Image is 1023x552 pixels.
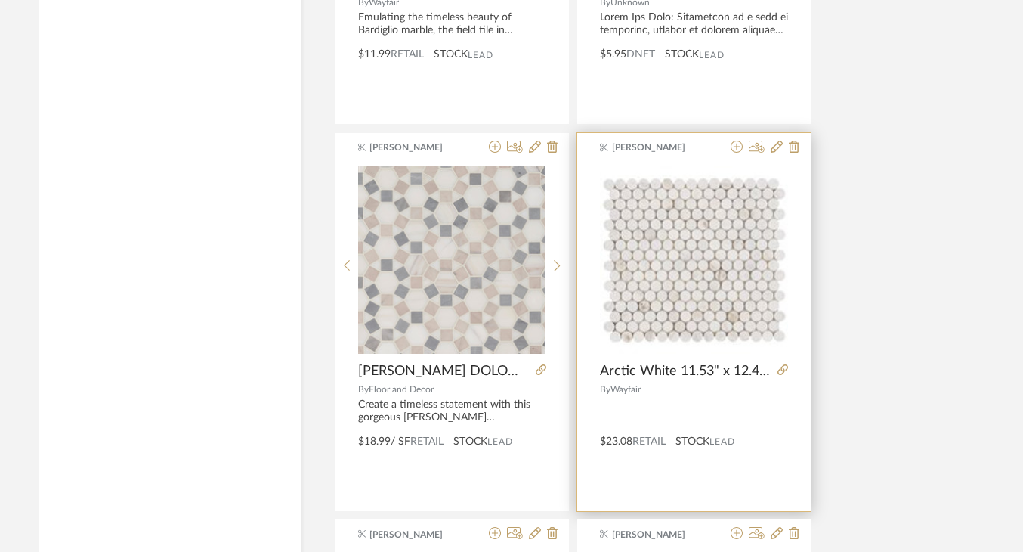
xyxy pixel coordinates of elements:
span: $23.08 [600,436,632,447]
span: STOCK [675,434,709,450]
span: Lead [487,436,513,447]
img: AVERY DOLOMITE PALIS HONED MARBLE MOSAIC [358,166,545,354]
span: $18.99 [358,436,391,447]
span: By [358,385,369,394]
span: Retail [391,49,424,60]
span: [PERSON_NAME] [369,141,465,154]
span: $5.95 [600,49,626,60]
span: Retail [632,436,666,447]
span: DNET [626,49,655,60]
span: By [600,385,610,394]
div: 0 [358,166,545,355]
span: Floor and Decor [369,385,434,394]
span: STOCK [434,47,468,63]
span: Wayfair [610,385,641,394]
span: / SF [391,436,410,447]
span: [PERSON_NAME] [612,141,707,154]
div: Create a timeless statement with this gorgeous [PERSON_NAME] [PERSON_NAME] Honed Marble Mosaic. I... [358,398,546,424]
span: Retail [410,436,444,447]
span: $11.99 [358,49,391,60]
span: STOCK [665,47,699,63]
span: Lead [709,436,735,447]
div: Emulating the timeless beauty of Bardiglio marble, the field tile in white/dark gray/light gray c... [358,11,546,37]
span: Lead [468,50,493,60]
img: Arctic White 11.53" x 12.4" Penny Round Polished Marble Mosaic Tile [600,166,788,354]
div: Lorem Ips Dolo: Sitametcon ad e sedd ei temporinc, utlabor et dolorem aliquaen admi veniamq nostr... [600,11,788,37]
div: 0 [600,166,788,355]
span: [PERSON_NAME] DOLOMITE PALIS HONED MARBLE MOSAIC [358,363,530,380]
span: Lead [699,50,725,60]
span: [PERSON_NAME] [369,528,465,541]
span: [PERSON_NAME] [612,528,707,541]
span: Arctic White 11.53" x 12.4" [PERSON_NAME] Round Polished Marble Mosaic Tile [600,363,771,380]
span: STOCK [453,434,487,450]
